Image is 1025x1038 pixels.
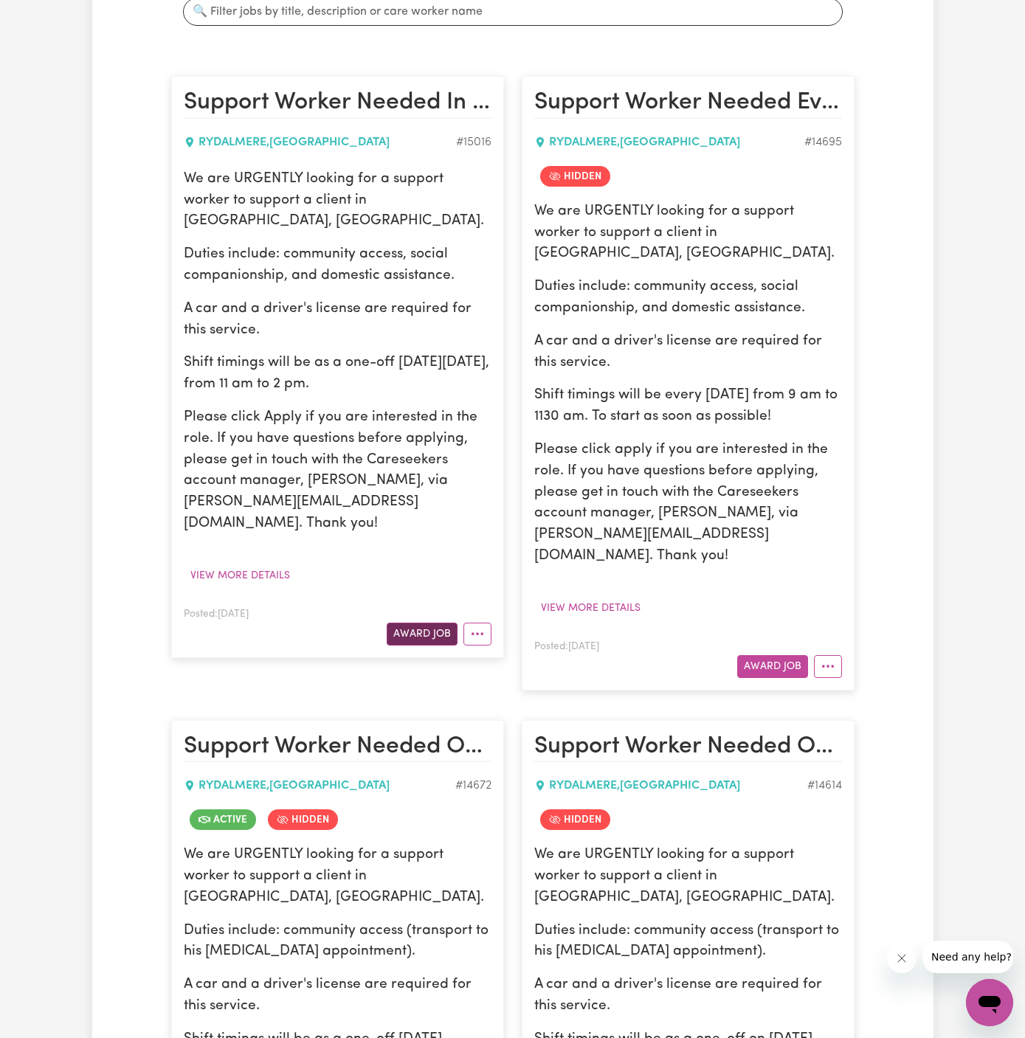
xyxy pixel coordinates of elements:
[463,623,491,646] button: More options
[534,597,647,620] button: View more details
[456,134,491,151] div: Job ID #15016
[387,623,458,646] button: Award Job
[184,244,491,287] p: Duties include: community access, social companionship, and domestic assistance.
[184,564,297,587] button: View more details
[184,975,491,1017] p: A car and a driver's license are required for this service.
[534,733,842,762] h2: Support Worker Needed ONE OFF on 08/07 Tuesday In Rydalmere, NSW.
[534,777,807,795] div: RYDALMERE , [GEOGRAPHIC_DATA]
[966,979,1013,1026] iframe: Button to launch messaging window
[184,407,491,535] p: Please click Apply if you are interested in the role. If you have questions before applying, plea...
[534,201,842,265] p: We are URGENTLY looking for a support worker to support a client in [GEOGRAPHIC_DATA], [GEOGRAPHI...
[540,166,610,187] span: Job is hidden
[922,941,1013,973] iframe: Message from company
[268,809,338,830] span: Job is hidden
[534,440,842,567] p: Please click apply if you are interested in the role. If you have questions before applying, plea...
[184,169,491,232] p: We are URGENTLY looking for a support worker to support a client in [GEOGRAPHIC_DATA], [GEOGRAPHI...
[534,134,804,151] div: RYDALMERE , [GEOGRAPHIC_DATA]
[814,655,842,678] button: More options
[534,331,842,374] p: A car and a driver's license are required for this service.
[534,642,599,651] span: Posted: [DATE]
[184,777,455,795] div: RYDALMERE , [GEOGRAPHIC_DATA]
[534,921,842,963] p: Duties include: community access (transport to his [MEDICAL_DATA] appointment).
[804,134,842,151] div: Job ID #14695
[190,809,256,830] span: Job is active
[737,655,808,678] button: Award Job
[534,845,842,908] p: We are URGENTLY looking for a support worker to support a client in [GEOGRAPHIC_DATA], [GEOGRAPHI...
[184,845,491,908] p: We are URGENTLY looking for a support worker to support a client in [GEOGRAPHIC_DATA], [GEOGRAPHI...
[184,89,491,118] h2: Support Worker Needed In Rydalmere, NSW
[534,89,842,118] h2: Support Worker Needed Every Wednesday In Rydalmere, NSW
[887,944,917,973] iframe: Close message
[540,809,610,830] span: Job is hidden
[455,777,491,795] div: Job ID #14672
[184,733,491,762] h2: Support Worker Needed ONE OFF on 10/07 Thursday And Ongoing Wednesday In Rydalmere, NSW.
[807,777,842,795] div: Job ID #14614
[534,385,842,428] p: Shift timings will be every [DATE] from 9 am to 1130 am. To start as soon as possible!
[184,134,456,151] div: RYDALMERE , [GEOGRAPHIC_DATA]
[184,921,491,963] p: Duties include: community access (transport to his [MEDICAL_DATA] appointment).
[534,277,842,319] p: Duties include: community access, social companionship, and domestic assistance.
[184,609,249,619] span: Posted: [DATE]
[184,353,491,395] p: Shift timings will be as a one-off [DATE][DATE], from 11 am to 2 pm.
[534,975,842,1017] p: A car and a driver's license are required for this service.
[184,299,491,342] p: A car and a driver's license are required for this service.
